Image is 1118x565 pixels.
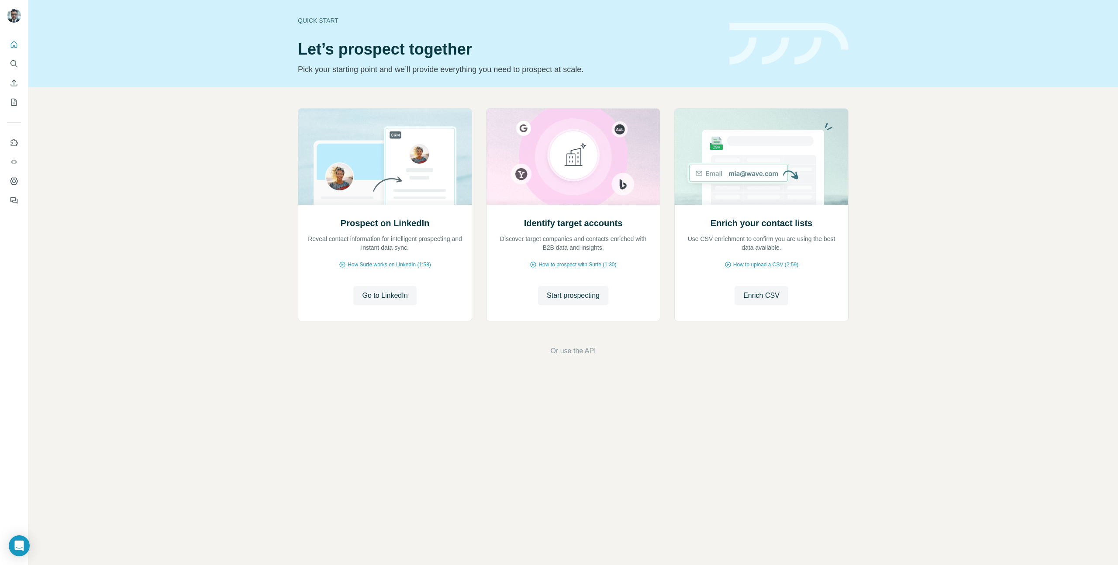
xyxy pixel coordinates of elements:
img: Enrich your contact lists [674,109,849,205]
button: Use Surfe on LinkedIn [7,135,21,151]
span: How Surfe works on LinkedIn (1:58) [348,261,431,269]
h2: Identify target accounts [524,217,623,229]
img: banner [729,23,849,65]
button: Enrich CSV [735,286,788,305]
button: My lists [7,94,21,110]
button: Go to LinkedIn [353,286,416,305]
button: Feedback [7,193,21,208]
p: Use CSV enrichment to confirm you are using the best data available. [683,234,839,252]
button: Dashboard [7,173,21,189]
button: Quick start [7,37,21,52]
span: How to upload a CSV (2:59) [733,261,798,269]
span: How to prospect with Surfe (1:30) [538,261,616,269]
h2: Prospect on LinkedIn [341,217,429,229]
img: Prospect on LinkedIn [298,109,472,205]
img: Identify target accounts [486,109,660,205]
div: Open Intercom Messenger [9,535,30,556]
span: Enrich CSV [743,290,780,301]
img: Avatar [7,9,21,23]
span: Start prospecting [547,290,600,301]
button: Search [7,56,21,72]
p: Reveal contact information for intelligent prospecting and instant data sync. [307,234,463,252]
h1: Let’s prospect together [298,41,719,58]
button: Enrich CSV [7,75,21,91]
h2: Enrich your contact lists [711,217,812,229]
button: Or use the API [550,346,596,356]
div: Quick start [298,16,719,25]
button: Use Surfe API [7,154,21,170]
p: Discover target companies and contacts enriched with B2B data and insights. [495,234,651,252]
button: Start prospecting [538,286,608,305]
span: Go to LinkedIn [362,290,407,301]
p: Pick your starting point and we’ll provide everything you need to prospect at scale. [298,63,719,76]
